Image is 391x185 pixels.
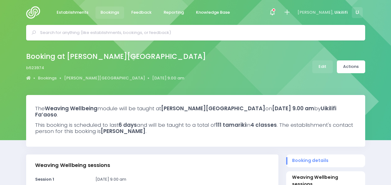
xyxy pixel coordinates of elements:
[101,127,146,135] strong: [PERSON_NAME]
[312,60,333,73] a: Edit
[52,7,94,19] a: Establishments
[196,9,230,16] span: Knowledge Base
[26,6,44,19] img: Logo
[164,9,184,16] span: Reporting
[297,9,333,16] span: [PERSON_NAME],
[35,122,356,135] h3: This booking is scheduled to last and will be taught to a total of in . The establishment's conta...
[334,9,348,16] span: Uikilifi
[45,105,97,112] strong: Weaving Wellbeing
[352,7,363,18] span: U
[191,7,235,19] a: Knowledge Base
[159,7,189,19] a: Reporting
[57,9,88,16] span: Establishments
[35,105,336,118] strong: Uikilifi Fa’aoso
[131,9,151,16] span: Feedback
[250,121,277,129] strong: 4 classes
[35,162,110,168] h3: Weaving Wellbeing sessions
[286,154,365,167] a: Booking details
[126,7,157,19] a: Feedback
[38,75,57,81] a: Bookings
[272,105,314,112] strong: [DATE] 9.00 am
[64,75,145,81] a: [PERSON_NAME][GEOGRAPHIC_DATA]
[95,7,124,19] a: Bookings
[152,75,184,81] a: [DATE] 9.00 am
[161,105,265,112] strong: [PERSON_NAME][GEOGRAPHIC_DATA]
[100,9,119,16] span: Bookings
[216,121,246,129] strong: 111 tamariki
[92,176,273,183] div: [DATE] 9.00 am
[337,60,365,73] a: Actions
[292,157,359,164] span: Booking details
[35,105,356,118] h3: The module will be taught at on by .
[26,65,44,71] span: b523974
[119,121,137,129] strong: 6 days
[40,28,356,37] input: Search for anything (like establishments, bookings, or feedback)
[26,52,206,61] h2: Booking at [PERSON_NAME][GEOGRAPHIC_DATA]
[35,176,54,182] strong: Session 1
